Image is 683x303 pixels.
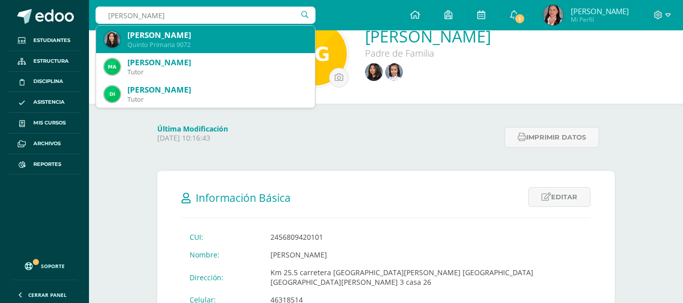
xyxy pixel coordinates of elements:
img: 316256233fc5d05bd520c6ab6e96bb4a.png [543,5,563,25]
a: Mis cursos [8,113,81,134]
td: Nombre: [181,246,262,264]
img: 69baba3a656c0c9a563db8249b6a471b.png [104,59,120,75]
img: d4b62a468156e93aa958e6d3dc9dff88.png [365,63,383,81]
h4: Última Modificación [157,124,498,134]
td: 2456809420101 [262,228,590,246]
a: Editar [528,187,590,207]
a: Estructura [8,51,81,72]
span: Soporte [41,263,65,270]
td: Dirección: [181,264,262,291]
img: 39c5cc2ec6d15d725fb562a87e3dcfcc.png [104,31,120,48]
a: Reportes [8,154,81,175]
span: Estudiantes [33,36,70,45]
td: Km 25.5 carretera [GEOGRAPHIC_DATA][PERSON_NAME] [GEOGRAPHIC_DATA] [GEOGRAPHIC_DATA][PERSON_NAME]... [262,264,590,291]
td: [PERSON_NAME] [262,246,590,264]
span: Reportes [33,160,61,168]
span: Mis cursos [33,119,66,127]
a: Estudiantes [8,30,81,51]
div: Quinto Primaria 9072 [127,40,307,49]
div: Tutor [127,68,307,76]
span: Información Básica [196,191,291,205]
span: Estructura [33,57,69,65]
div: Padre de Familia [365,47,491,59]
button: Imprimir datos [505,127,599,148]
div: [PERSON_NAME] [127,30,307,40]
img: dd9e3234a0548045ac9ad2203e69fe11.png [104,86,120,102]
a: Disciplina [8,72,81,93]
input: Busca un usuario... [96,7,315,24]
div: [PERSON_NAME] [127,57,307,68]
img: deb7a872f2dd44b7dead91df974ef745.png [385,63,403,81]
a: Asistencia [8,92,81,113]
div: [PERSON_NAME] [127,84,307,95]
span: [PERSON_NAME] [571,6,629,16]
span: Disciplina [33,77,63,85]
a: Soporte [12,252,77,277]
span: Mi Perfil [571,15,629,24]
span: 1 [514,13,525,24]
span: Archivos [33,140,61,148]
a: [PERSON_NAME] [365,25,491,47]
span: Cerrar panel [28,291,67,298]
p: [DATE] 10:16:43 [157,134,498,143]
td: CUI: [181,228,262,246]
span: Asistencia [33,98,65,106]
a: Archivos [8,134,81,154]
div: Tutor [127,95,307,104]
